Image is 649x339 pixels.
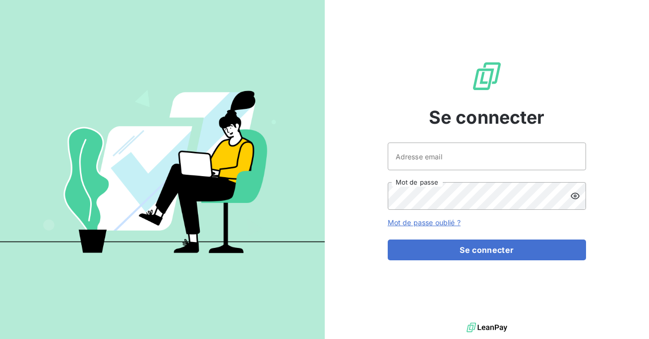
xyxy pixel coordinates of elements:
[429,104,545,131] span: Se connecter
[388,218,461,227] a: Mot de passe oublié ?
[388,143,586,170] input: placeholder
[388,240,586,260] button: Se connecter
[471,60,503,92] img: Logo LeanPay
[467,320,507,335] img: logo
